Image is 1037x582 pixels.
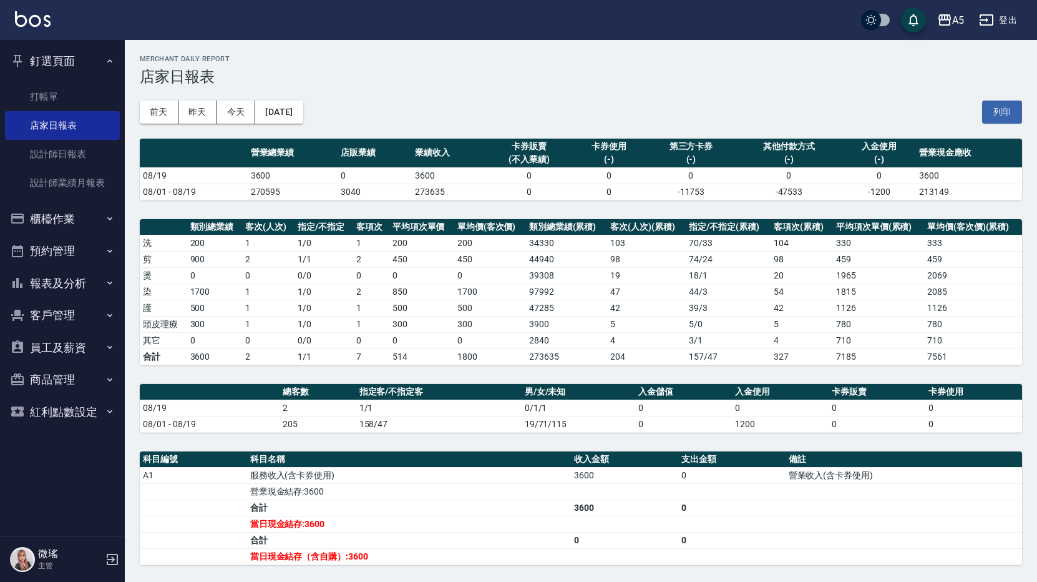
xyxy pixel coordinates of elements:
td: 5 / 0 [686,316,771,332]
td: 300 [389,316,454,332]
td: 97992 [526,284,608,300]
td: 4 [771,332,833,348]
div: (-) [575,153,643,166]
th: 客項次 [353,219,389,235]
td: 98 [771,251,833,267]
td: 1 [242,235,295,251]
th: 男/女/未知 [522,384,636,400]
td: 459 [833,251,924,267]
td: 0/1/1 [522,400,636,416]
td: 洗 [140,235,187,251]
div: 入金使用 [845,140,913,153]
td: 3600 [187,348,243,365]
th: 單均價(客次價) [454,219,526,235]
td: 44940 [526,251,608,267]
td: 270595 [248,184,338,200]
td: 營業收入(含卡券使用) [786,467,1022,483]
td: 7185 [833,348,924,365]
td: 1 [353,300,389,316]
td: 780 [833,316,924,332]
td: 450 [389,251,454,267]
td: 18 / 1 [686,267,771,284]
td: 08/19 [140,167,248,184]
td: 2085 [924,284,1022,300]
div: 卡券使用 [575,140,643,153]
th: 指定/不指定 [295,219,353,235]
th: 類別總業績(累積) [526,219,608,235]
button: save [901,7,926,32]
td: 42 [771,300,833,316]
td: 0 [829,400,925,416]
td: 514 [389,348,454,365]
td: 0 [454,267,526,284]
th: 指定/不指定(累積) [686,219,771,235]
td: 3600 [412,167,486,184]
td: 頭皮理療 [140,316,187,332]
td: 08/19 [140,400,280,416]
td: 1 [242,300,295,316]
td: 0 [678,500,786,516]
button: 預約管理 [5,235,120,267]
td: 200 [187,235,243,251]
td: 0 [572,184,646,200]
td: 200 [454,235,526,251]
td: 1 / 0 [295,300,353,316]
button: A5 [932,7,969,33]
th: 支出金額 [678,451,786,468]
td: 19/71/115 [522,416,636,432]
td: 合計 [247,500,572,516]
h3: 店家日報表 [140,68,1022,86]
button: 員工及薪資 [5,332,120,364]
div: (-) [649,153,733,166]
th: 科目編號 [140,451,247,468]
div: 第三方卡券 [649,140,733,153]
h2: Merchant Daily Report [140,55,1022,63]
td: 0 [389,332,454,348]
th: 營業現金應收 [916,139,1022,168]
td: 0 [242,332,295,348]
th: 客項次(累積) [771,219,833,235]
td: 98 [607,251,686,267]
td: 0 [678,532,786,548]
td: 08/01 - 08/19 [140,416,280,432]
button: 釘選頁面 [5,45,120,77]
td: 1 [353,316,389,332]
td: 燙 [140,267,187,284]
td: 42 [607,300,686,316]
td: 護 [140,300,187,316]
table: a dense table [140,384,1022,433]
td: 0 [646,167,736,184]
td: 0 [925,400,1022,416]
img: Logo [15,11,51,27]
td: 1 [353,235,389,251]
td: 0 [572,167,646,184]
td: 204 [607,348,686,365]
td: 當日現金結存（含自購）:3600 [247,548,572,565]
td: 1 [242,284,295,300]
table: a dense table [140,451,1022,565]
td: 7 [353,348,389,365]
td: 2840 [526,332,608,348]
td: 合計 [140,348,187,365]
img: Person [10,547,35,572]
td: 服務收入(含卡券使用) [247,467,572,483]
td: 0 [242,267,295,284]
td: 0 [454,332,526,348]
td: 1800 [454,348,526,365]
td: 剪 [140,251,187,267]
p: 主管 [38,560,102,571]
td: 333 [924,235,1022,251]
td: 20 [771,267,833,284]
td: 780 [924,316,1022,332]
td: 47285 [526,300,608,316]
td: 營業現金結存:3600 [247,483,572,500]
th: 客次(人次)(累積) [607,219,686,235]
td: 500 [389,300,454,316]
div: A5 [952,12,964,28]
button: [DATE] [255,101,303,124]
td: 1700 [187,284,243,300]
td: 1965 [833,267,924,284]
th: 類別總業績 [187,219,243,235]
button: 客戶管理 [5,299,120,332]
button: 前天 [140,101,178,124]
